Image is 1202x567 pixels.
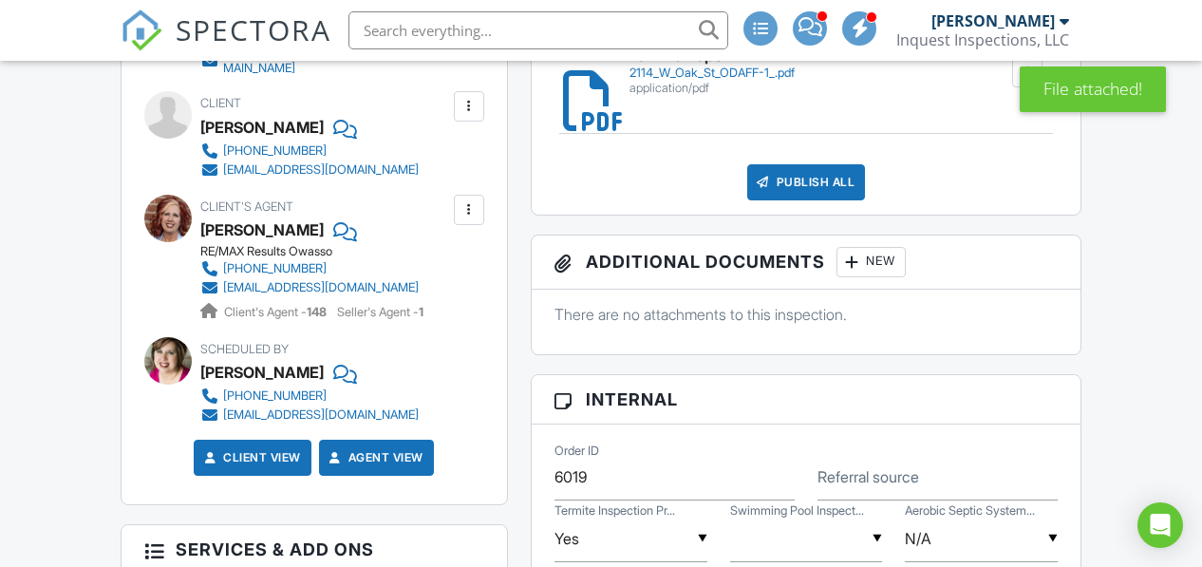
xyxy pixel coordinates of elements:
[121,26,331,66] a: SPECTORA
[200,161,419,180] a: [EMAIL_ADDRESS][DOMAIN_NAME]
[554,304,1059,325] p: There are no attachments to this inspection.
[223,46,449,76] div: [PERSON_NAME][EMAIL_ADDRESS][DOMAIN_NAME]
[223,143,327,159] div: [PHONE_NUMBER]
[200,96,241,110] span: Client
[931,11,1055,30] div: [PERSON_NAME]
[348,11,728,49] input: Search everything...
[223,388,327,404] div: [PHONE_NUMBER]
[629,66,795,81] div: 2114_W_Oak_St_ODAFF-1_.pdf
[730,502,864,520] label: Swimming Pool Inspection
[836,247,906,277] div: New
[200,244,434,259] div: RE/MAX Results Owasso
[200,406,419,425] a: [EMAIL_ADDRESS][DOMAIN_NAME]
[629,81,795,96] div: application/pdf
[554,502,675,520] label: Termite Inspection Provide by Inquest Inspections?
[200,448,301,467] a: Client View
[200,278,419,297] a: [EMAIL_ADDRESS][DOMAIN_NAME]
[629,47,795,65] h6: Termite Report
[1020,66,1166,112] div: File attached!
[223,280,419,295] div: [EMAIL_ADDRESS][DOMAIN_NAME]
[223,162,419,178] div: [EMAIL_ADDRESS][DOMAIN_NAME]
[224,305,329,319] span: Client's Agent -
[532,236,1081,290] h3: Additional Documents
[200,387,419,406] a: [PHONE_NUMBER]
[121,9,162,51] img: The Best Home Inspection Software - Spectora
[223,261,327,276] div: [PHONE_NUMBER]
[176,9,331,49] span: SPECTORA
[532,375,1081,425] h3: Internal
[1137,502,1183,548] div: Open Intercom Messenger
[200,358,324,387] div: [PERSON_NAME]
[817,466,919,487] label: Referral source
[337,305,423,319] span: Seller's Agent -
[905,502,1035,520] label: Aerobic Septic System (Above Ground Access)
[200,259,419,278] a: [PHONE_NUMBER]
[629,47,795,96] a: Termite Report 2114_W_Oak_St_ODAFF-1_.pdf application/pdf
[326,448,423,467] a: Agent View
[200,342,289,356] span: Scheduled By
[896,30,1069,49] div: Inquest Inspections, LLC
[223,407,419,423] div: [EMAIL_ADDRESS][DOMAIN_NAME]
[419,305,423,319] strong: 1
[200,216,324,244] a: [PERSON_NAME]
[307,305,327,319] strong: 148
[200,199,293,214] span: Client's Agent
[747,164,866,200] div: Publish All
[200,142,419,161] a: [PHONE_NUMBER]
[554,443,599,460] label: Order ID
[200,113,324,142] div: [PERSON_NAME]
